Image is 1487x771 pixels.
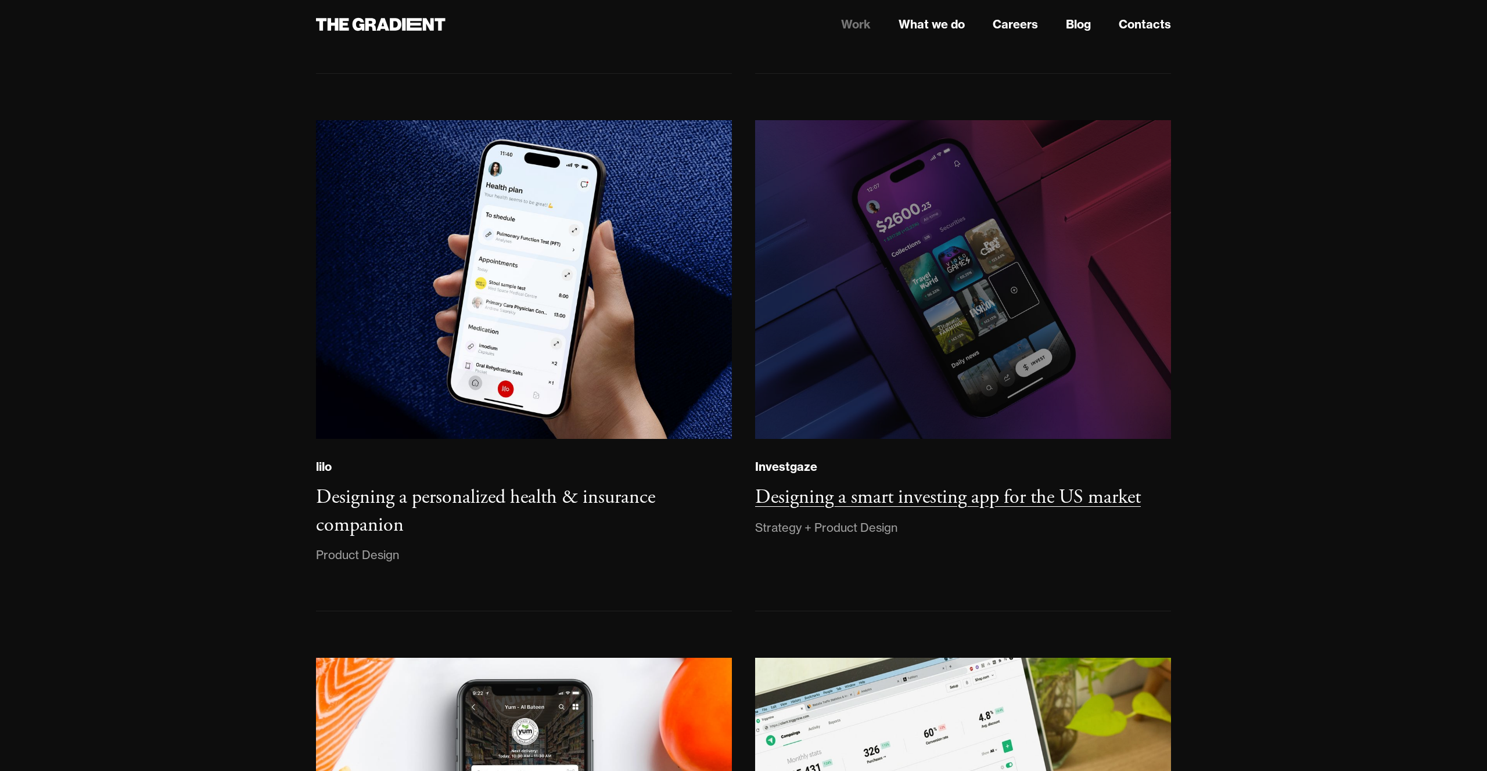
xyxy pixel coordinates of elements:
[1066,16,1091,33] a: Blog
[841,16,871,33] a: Work
[993,16,1038,33] a: Careers
[755,120,1171,611] a: InvestgazeDesigning a smart investing app for the US marketStrategy + Product Design
[755,485,1141,510] h3: Designing a smart investing app for the US market
[316,459,332,474] div: lilo
[755,518,897,537] div: Strategy + Product Design
[755,459,817,474] div: Investgaze
[316,485,655,538] h3: Designing a personalized health & insurance companion
[1119,16,1171,33] a: Contacts
[316,120,732,611] a: liloDesigning a personalized health & insurance companionProduct Design
[899,16,965,33] a: What we do
[316,546,399,564] div: Product Design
